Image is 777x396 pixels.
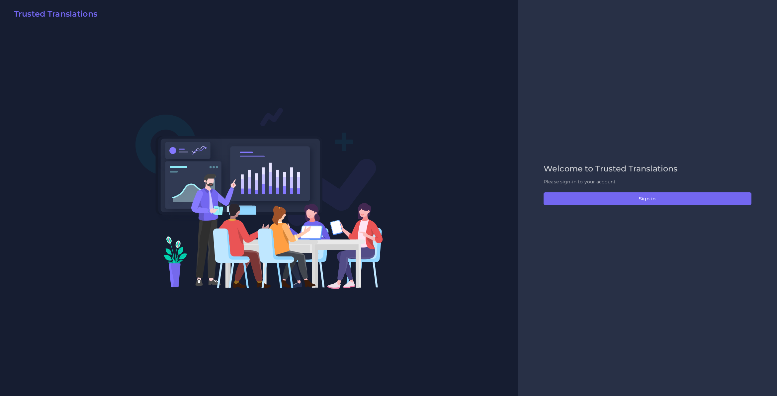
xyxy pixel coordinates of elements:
[135,107,383,289] img: Login V2
[14,9,97,19] h2: Trusted Translations
[544,164,751,174] h2: Welcome to Trusted Translations
[544,178,751,185] p: Please sign-in to your account
[544,192,751,205] button: Sign in
[9,9,97,21] a: Trusted Translations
